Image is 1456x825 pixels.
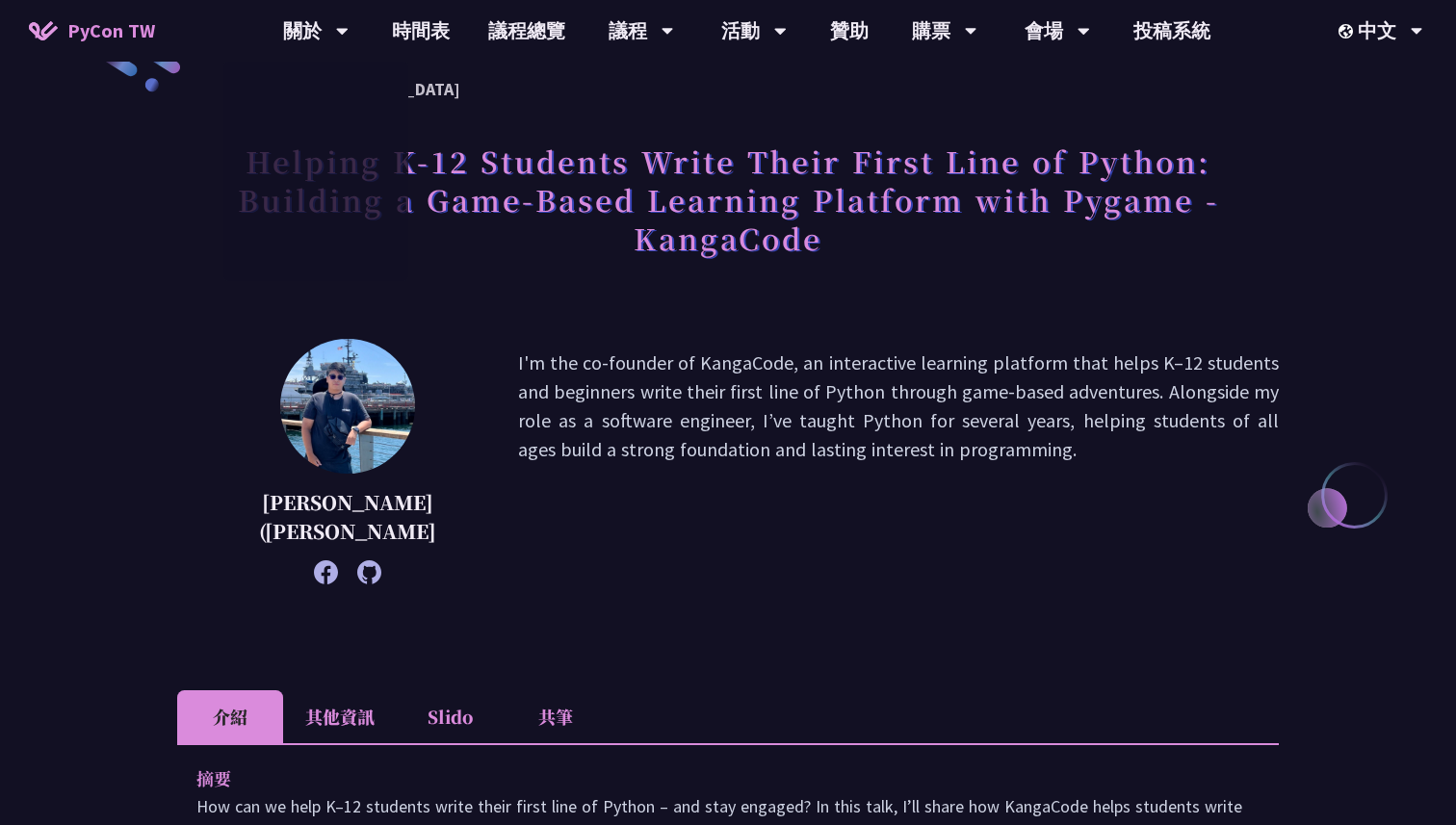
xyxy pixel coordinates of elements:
h1: Helping K-12 Students Write Their First Line of Python: Building a Game-Based Learning Platform w... [177,132,1279,267]
li: Slido [397,690,503,743]
img: Chieh-Hung (Jeff) Cheng [280,339,415,474]
li: 介紹 [177,690,283,743]
img: Home icon of PyCon TW 2025 [29,21,58,40]
li: 其他資訊 [283,690,397,743]
p: I'm the co-founder of KangaCode, an interactive learning platform that helps K–12 students and be... [518,348,1279,575]
p: [PERSON_NAME] ([PERSON_NAME] [225,488,470,546]
a: PyCon [GEOGRAPHIC_DATA] [223,66,408,112]
span: PyCon TW [67,16,155,45]
li: 共筆 [503,690,609,743]
p: 摘要 [196,764,1221,792]
img: Locale Icon [1339,24,1358,39]
a: PyCon TW [10,7,174,55]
